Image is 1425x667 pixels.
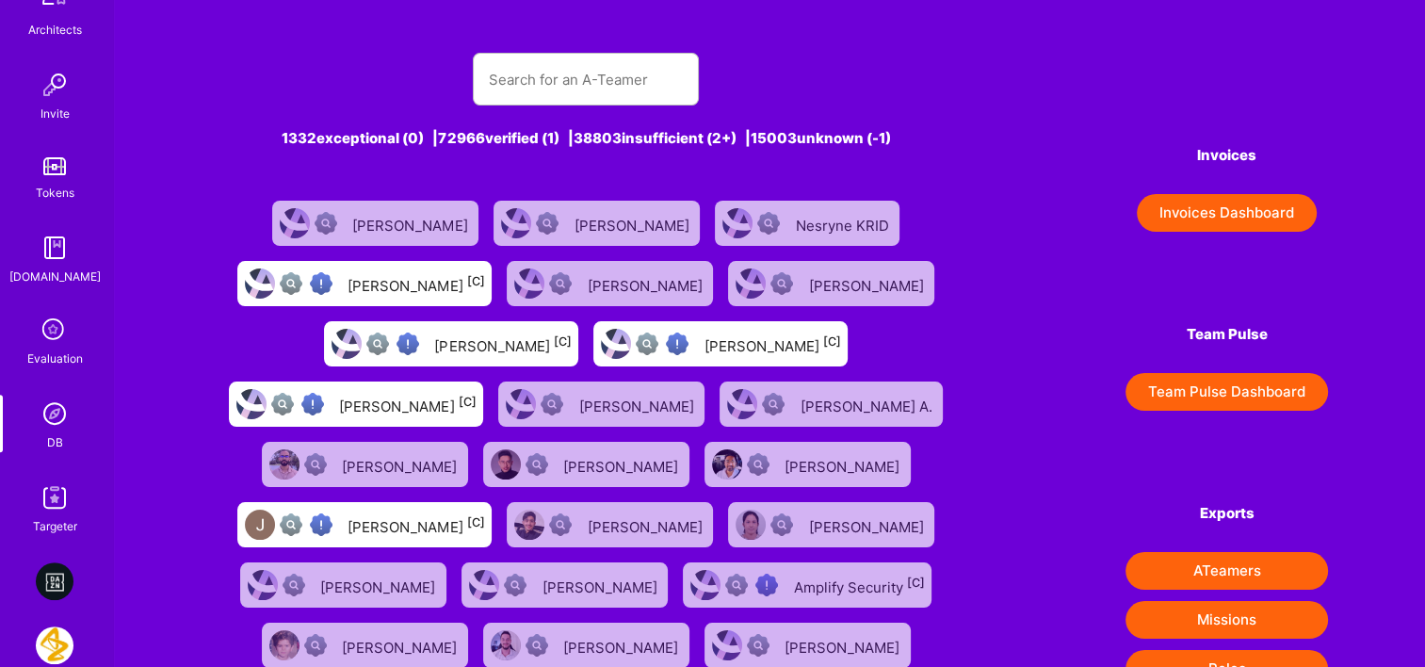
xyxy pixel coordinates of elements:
[808,512,927,537] div: [PERSON_NAME]
[320,573,439,597] div: [PERSON_NAME]
[795,211,892,236] div: Nesryne KRID
[304,634,327,657] img: Not Scrubbed
[486,193,707,253] a: User AvatarNot Scrubbed[PERSON_NAME]
[332,329,362,359] img: User Avatar
[1125,326,1328,343] h4: Team Pulse
[712,374,950,434] a: User AvatarNot Scrubbed[PERSON_NAME] A.
[491,449,521,480] img: User Avatar
[315,212,337,235] img: Not Scrubbed
[1125,601,1328,639] button: Missions
[747,453,769,476] img: Not Scrubbed
[269,449,300,480] img: User Avatar
[211,128,962,148] div: 1332 exceptional (0) | 72966 verified (1) | 38803 insufficient (2+) | 15003 unknown (-1)
[283,574,305,596] img: Not Scrubbed
[469,570,499,600] img: User Avatar
[36,626,73,664] img: AstraZeneca: Data team to build new age supply chain modules
[342,452,461,477] div: [PERSON_NAME]
[666,333,688,355] img: High Potential User
[236,389,267,419] img: User Avatar
[727,389,757,419] img: User Avatar
[514,268,544,299] img: User Avatar
[697,434,918,495] a: User AvatarNot Scrubbed[PERSON_NAME]
[352,211,471,236] div: [PERSON_NAME]
[906,576,924,590] sup: [C]
[466,274,484,288] sup: [C]
[248,570,278,600] img: User Avatar
[280,272,302,295] img: Not fully vetted
[499,495,721,555] a: User AvatarNot Scrubbed[PERSON_NAME]
[488,56,684,104] input: Search for an A-Teamer
[271,393,294,415] img: Not fully vetted
[316,314,586,374] a: User AvatarNot fully vettedHigh Potential User[PERSON_NAME][C]
[269,630,300,660] img: User Avatar
[736,268,766,299] img: User Avatar
[1137,194,1317,232] button: Invoices Dashboard
[586,314,855,374] a: User AvatarNot fully vettedHigh Potential User[PERSON_NAME][C]
[578,392,697,416] div: [PERSON_NAME]
[549,513,572,536] img: Not Scrubbed
[808,271,927,296] div: [PERSON_NAME]
[245,510,275,540] img: User Avatar
[310,513,332,536] img: High Potential User
[601,329,631,359] img: User Avatar
[301,393,324,415] img: High Potential User
[366,333,389,355] img: Not fully vetted
[704,332,840,356] div: [PERSON_NAME]
[549,272,572,295] img: Not Scrubbed
[526,634,548,657] img: Not Scrubbed
[36,66,73,104] img: Invite
[304,453,327,476] img: Not Scrubbed
[36,183,74,203] div: Tokens
[542,573,660,597] div: [PERSON_NAME]
[587,512,705,537] div: [PERSON_NAME]
[721,495,942,555] a: User AvatarNot Scrubbed[PERSON_NAME]
[563,633,682,658] div: [PERSON_NAME]
[397,333,419,355] img: High Potential User
[574,211,692,236] div: [PERSON_NAME]
[280,513,302,536] img: Not fully vetted
[454,555,675,615] a: User AvatarNot Scrubbed[PERSON_NAME]
[491,630,521,660] img: User Avatar
[675,555,939,615] a: User AvatarNot fully vettedHigh Potential UserAmplify Security[C]
[1125,552,1328,590] button: ATeamers
[636,333,658,355] img: Not fully vetted
[310,272,332,295] img: High Potential User
[28,20,82,40] div: Architects
[722,208,753,238] img: User Avatar
[501,208,531,238] img: User Avatar
[40,104,70,123] div: Invite
[342,633,461,658] div: [PERSON_NAME]
[514,510,544,540] img: User Avatar
[747,634,769,657] img: Not Scrubbed
[434,332,571,356] div: [PERSON_NAME]
[725,574,748,596] img: Not fully vetted
[458,395,476,409] sup: [C]
[36,479,73,516] img: Skill Targeter
[43,157,66,175] img: tokens
[721,253,942,314] a: User AvatarNot Scrubbed[PERSON_NAME]
[491,374,712,434] a: User AvatarNot Scrubbed[PERSON_NAME]
[770,513,793,536] img: Not Scrubbed
[712,449,742,480] img: User Avatar
[785,633,903,658] div: [PERSON_NAME]
[339,392,476,416] div: [PERSON_NAME]
[254,434,476,495] a: User AvatarNot Scrubbed[PERSON_NAME]
[1125,505,1328,522] h4: Exports
[541,393,563,415] img: Not Scrubbed
[1125,373,1328,411] button: Team Pulse Dashboard
[9,267,101,286] div: [DOMAIN_NAME]
[27,349,83,368] div: Evaluation
[587,271,705,296] div: [PERSON_NAME]
[245,268,275,299] img: User Avatar
[757,212,780,235] img: Not Scrubbed
[230,495,499,555] a: User AvatarNot fully vettedHigh Potential User[PERSON_NAME][C]
[762,393,785,415] img: Not Scrubbed
[553,334,571,349] sup: [C]
[690,570,721,600] img: User Avatar
[785,452,903,477] div: [PERSON_NAME]
[499,253,721,314] a: User AvatarNot Scrubbed[PERSON_NAME]
[736,510,766,540] img: User Avatar
[348,271,484,296] div: [PERSON_NAME]
[31,562,78,600] a: DAZN: Video Engagement platform - developers
[536,212,559,235] img: Not Scrubbed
